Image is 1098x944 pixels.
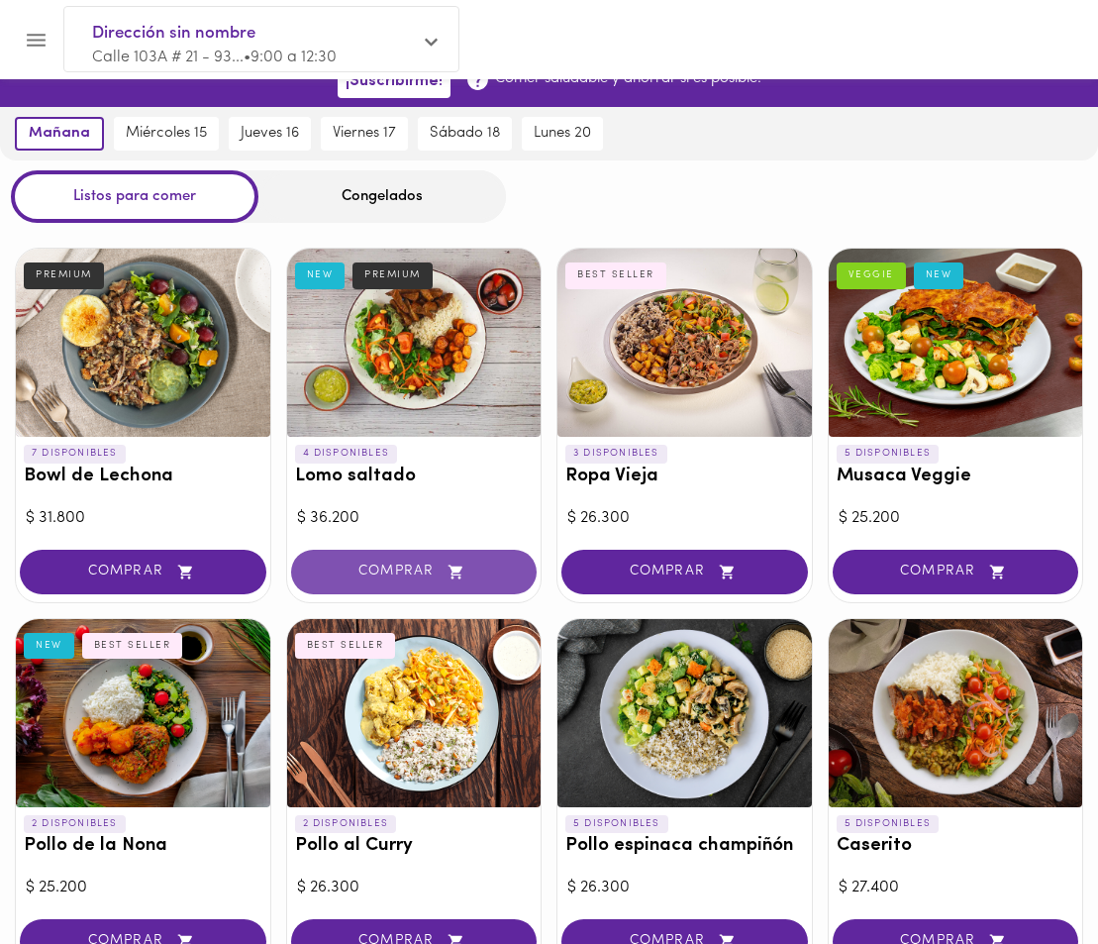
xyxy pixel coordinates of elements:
[295,467,534,487] h3: Lomo saltado
[837,836,1075,857] h3: Caserito
[833,550,1079,594] button: COMPRAR
[557,619,812,807] div: Pollo espinaca champiñón
[26,507,260,530] div: $ 31.800
[316,564,513,580] span: COMPRAR
[295,815,397,833] p: 2 DISPONIBLES
[24,262,104,288] div: PREMIUM
[295,836,534,857] h3: Pollo al Curry
[24,445,126,463] p: 7 DISPONIBLES
[287,619,542,807] div: Pollo al Curry
[241,125,299,143] span: jueves 16
[837,445,940,463] p: 5 DISPONIBLES
[12,16,60,64] button: Menu
[126,125,207,143] span: miércoles 15
[983,829,1078,924] iframe: Messagebird Livechat Widget
[829,619,1083,807] div: Caserito
[567,877,802,899] div: $ 26.300
[534,125,591,143] span: lunes 20
[29,125,90,143] span: mañana
[295,262,346,288] div: NEW
[837,815,940,833] p: 5 DISPONIBLES
[258,170,506,223] div: Congelados
[20,550,266,594] button: COMPRAR
[839,507,1073,530] div: $ 25.200
[567,507,802,530] div: $ 26.300
[586,564,783,580] span: COMPRAR
[16,249,270,437] div: Bowl de Lechona
[24,815,126,833] p: 2 DISPONIBLES
[561,550,808,594] button: COMPRAR
[565,262,666,288] div: BEST SELLER
[82,633,183,659] div: BEST SELLER
[287,249,542,437] div: Lomo saltado
[92,21,411,47] span: Dirección sin nombre
[495,68,761,89] p: Comer saludable y ahorrar si es posible!
[857,564,1054,580] span: COMPRAR
[297,877,532,899] div: $ 26.300
[24,467,262,487] h3: Bowl de Lechona
[837,262,906,288] div: VEGGIE
[11,170,258,223] div: Listos para comer
[565,445,667,463] p: 3 DISPONIBLES
[839,877,1073,899] div: $ 27.400
[295,633,396,659] div: BEST SELLER
[26,877,260,899] div: $ 25.200
[291,550,538,594] button: COMPRAR
[321,117,408,151] button: viernes 17
[15,117,104,151] button: mañana
[333,125,396,143] span: viernes 17
[297,507,532,530] div: $ 36.200
[557,249,812,437] div: Ropa Vieja
[565,836,804,857] h3: Pollo espinaca champiñón
[565,815,668,833] p: 5 DISPONIBLES
[114,117,219,151] button: miércoles 15
[829,249,1083,437] div: Musaca Veggie
[229,117,311,151] button: jueves 16
[565,467,804,487] h3: Ropa Vieja
[837,467,1075,487] h3: Musaca Veggie
[295,445,398,463] p: 4 DISPONIBLES
[914,262,964,288] div: NEW
[418,117,512,151] button: sábado 18
[92,50,337,65] span: Calle 103A # 21 - 93... • 9:00 a 12:30
[24,836,262,857] h3: Pollo de la Nona
[430,125,500,143] span: sábado 18
[352,262,433,288] div: PREMIUM
[16,619,270,807] div: Pollo de la Nona
[522,117,603,151] button: lunes 20
[24,633,74,659] div: NEW
[45,564,242,580] span: COMPRAR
